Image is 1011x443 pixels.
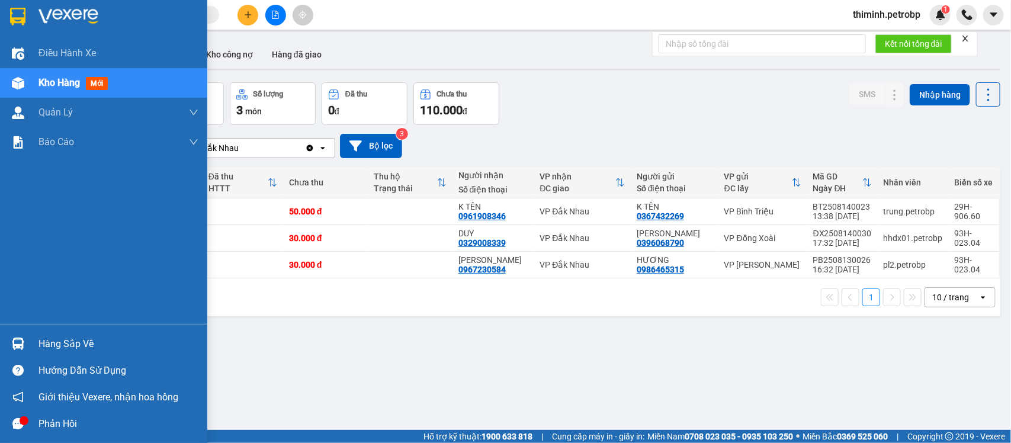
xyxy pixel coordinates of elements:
[962,9,973,20] img: phone-icon
[988,9,999,20] span: caret-down
[328,103,335,117] span: 0
[955,202,993,221] div: 29H-906.60
[724,260,801,269] div: VP [PERSON_NAME]
[813,202,872,211] div: BT2508140023
[396,128,408,140] sup: 3
[647,430,793,443] span: Miền Nam
[813,265,872,274] div: 16:32 [DATE]
[961,34,970,43] span: close
[305,143,314,153] svg: Clear value
[262,40,331,69] button: Hàng đã giao
[659,34,866,53] input: Nhập số tổng đài
[458,238,506,248] div: 0329008339
[12,107,24,119] img: warehouse-icon
[942,5,950,14] sup: 1
[12,338,24,350] img: warehouse-icon
[637,255,712,265] div: HƯƠNG
[458,265,506,274] div: 0967230584
[945,432,954,441] span: copyright
[943,5,948,14] span: 1
[12,391,24,403] span: notification
[897,430,898,443] span: |
[345,90,367,98] div: Đã thu
[724,207,801,216] div: VP Bình Triệu
[208,184,268,193] div: HTTT
[12,418,24,429] span: message
[236,103,243,117] span: 3
[38,362,198,380] div: Hướng dẫn sử dụng
[796,434,800,439] span: ⚪️
[875,34,952,53] button: Kết nối tổng đài
[540,184,615,193] div: ĐC giao
[189,137,198,147] span: down
[208,172,268,181] div: Đã thu
[289,233,362,243] div: 30.000 đ
[86,77,108,90] span: mới
[413,82,499,125] button: Chưa thu110.000đ
[541,430,543,443] span: |
[932,291,969,303] div: 10 / trang
[482,432,532,441] strong: 1900 633 818
[884,178,943,187] div: Nhân viên
[253,90,284,98] div: Số lượng
[458,202,528,211] div: K TÊN
[38,77,80,88] span: Kho hàng
[637,184,712,193] div: Số điện thoại
[637,238,684,248] div: 0396068790
[813,238,872,248] div: 17:32 [DATE]
[884,207,943,216] div: trung.petrobp
[540,207,625,216] div: VP Đắk Nhau
[540,172,615,181] div: VP nhận
[420,103,463,117] span: 110.000
[637,229,712,238] div: KIM
[240,142,241,154] input: Selected VP Đắk Nhau.
[318,143,328,153] svg: open
[813,211,872,221] div: 13:38 [DATE]
[12,136,24,149] img: solution-icon
[813,255,872,265] div: PB2508130026
[458,229,528,238] div: DUY
[38,105,73,120] span: Quản Lý
[374,172,437,181] div: Thu hộ
[807,167,878,198] th: Toggle SortBy
[540,233,625,243] div: VP Đắk Nhau
[289,178,362,187] div: Chưa thu
[849,84,885,105] button: SMS
[245,107,262,116] span: món
[724,172,792,181] div: VP gửi
[38,415,198,433] div: Phản hồi
[837,432,888,441] strong: 0369 525 060
[458,171,528,180] div: Người nhận
[10,8,25,25] img: logo-vxr
[955,178,993,187] div: Biển số xe
[293,5,313,25] button: aim
[374,184,437,193] div: Trạng thái
[724,233,801,243] div: VP Đồng Xoài
[885,37,942,50] span: Kết nối tổng đài
[884,260,943,269] div: pl2.petrobp
[189,142,239,154] div: VP Đắk Nhau
[189,108,198,117] span: down
[38,390,178,405] span: Giới thiệu Vexere, nhận hoa hồng
[197,40,262,69] button: Kho công nợ
[978,293,988,302] svg: open
[983,5,1004,25] button: caret-down
[38,134,74,149] span: Báo cáo
[12,77,24,89] img: warehouse-icon
[637,265,684,274] div: 0986465315
[237,5,258,25] button: plus
[955,255,993,274] div: 93H-023.04
[368,167,452,198] th: Toggle SortBy
[458,185,528,194] div: Số điện thoại
[637,172,712,181] div: Người gửi
[637,202,712,211] div: K TÊN
[244,11,252,19] span: plus
[552,430,644,443] span: Cung cấp máy in - giấy in:
[458,211,506,221] div: 0961908346
[265,5,286,25] button: file-add
[910,84,970,105] button: Nhập hàng
[813,229,872,238] div: ĐX2508140030
[862,288,880,306] button: 1
[12,365,24,376] span: question-circle
[437,90,467,98] div: Chưa thu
